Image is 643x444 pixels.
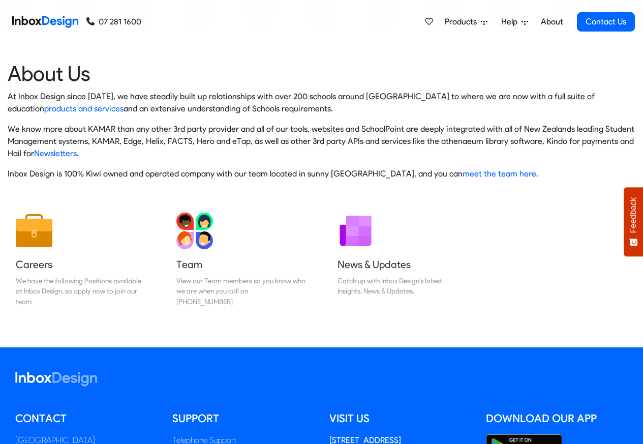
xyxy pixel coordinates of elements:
a: Newsletters [34,149,77,158]
a: 07 281 1600 [86,16,141,28]
heading: About Us [8,61,635,86]
h5: Support [172,411,314,426]
div: We have the following Positions available at Inbox Design, so apply now to join our team [16,276,145,307]
div: View our Team members so you know who we are when you call on [PHONE_NUMBER] [176,276,305,307]
span: Products [445,16,481,28]
h5: Visit us [329,411,471,426]
h5: Contact [15,411,157,426]
a: meet the team here [463,169,536,179]
a: News & Updates Catch up with Inbox Design's latest Insights, News & Updates. [329,204,475,315]
p: We know more about KAMAR than any other 3rd party provider and all of our tools, websites and Sch... [8,123,635,160]
a: Careers We have the following Positions available at Inbox Design, so apply now to join our team [8,204,153,315]
a: Products [441,12,492,32]
img: logo_inboxdesign_white.svg [15,372,97,387]
a: Help [497,12,532,32]
span: Help [501,16,522,28]
h5: Team [176,257,305,272]
img: 2022_01_12_icon_newsletter.svg [338,213,374,249]
img: 2022_01_13_icon_team.svg [176,213,213,249]
h5: News & Updates [338,257,467,272]
img: 2022_01_13_icon_job.svg [16,213,52,249]
h5: Download our App [486,411,628,426]
div: Catch up with Inbox Design's latest Insights, News & Updates. [338,276,467,297]
a: About [538,12,566,32]
a: products and services [44,104,124,113]
p: At Inbox Design since [DATE], we have steadily built up relationships with over 200 schools aroun... [8,91,635,115]
button: Feedback - Show survey [624,187,643,256]
span: Feedback [629,197,638,233]
a: Contact Us [577,12,635,32]
h5: Careers [16,257,145,272]
p: Inbox Design is 100% Kiwi owned and operated company with our team located in sunny [GEOGRAPHIC_D... [8,168,635,180]
a: Team View our Team members so you know who we are when you call on [PHONE_NUMBER] [168,204,314,315]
